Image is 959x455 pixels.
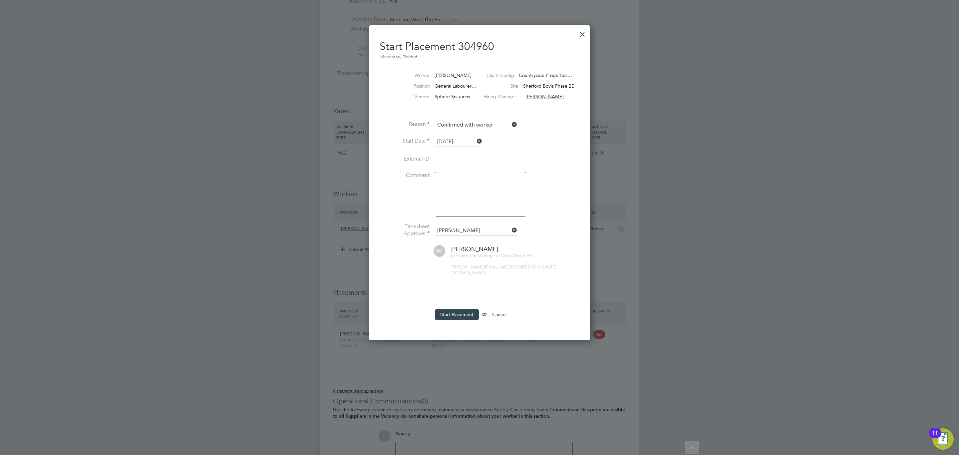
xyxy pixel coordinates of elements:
div: 11 [932,433,938,442]
input: Select one [435,137,482,147]
span: Assistant Site Manager at [451,253,500,258]
button: Start Placement [435,309,479,320]
span: Sherford Bovis Phase 2D [523,83,575,89]
button: Open Resource Center, 11 new notifications [932,428,954,450]
input: Search for... [435,226,517,236]
label: Vendor [393,94,430,100]
label: Position [393,83,430,89]
span: Sphere Solutions… [435,94,475,100]
span: WC [434,245,445,257]
span: Vistry Group Plc [501,253,532,258]
label: Timesheet Approver [380,223,430,237]
li: or [380,309,579,326]
div: Mandatory Fields [380,54,579,61]
label: Client Config [486,72,514,78]
label: Hiring Manager [483,94,521,100]
span: [PERSON_NAME] [435,72,472,78]
span: [PERSON_NAME] [451,245,498,253]
span: [PERSON_NAME] [525,94,564,100]
span: Countryside Properties… [519,72,572,78]
label: Start Date [380,138,430,145]
h2: Start Placement 304960 [380,35,579,61]
label: Comment [380,172,430,179]
button: Cancel [487,309,512,320]
label: External ID [380,156,430,163]
input: Select one [435,120,517,130]
span: [PERSON_NAME][EMAIL_ADDRESS][PERSON_NAME][DOMAIN_NAME] [451,264,556,275]
span: General Labourer… [435,83,476,89]
label: Site [492,83,518,89]
label: Worker [393,72,430,78]
label: Reason [380,121,430,128]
